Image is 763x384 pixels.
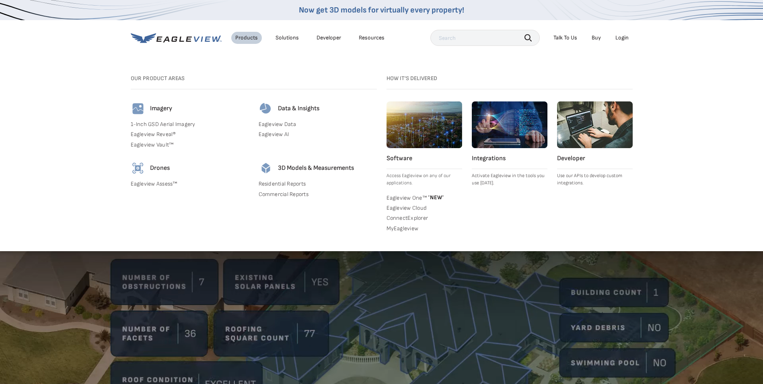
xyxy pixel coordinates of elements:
a: Integrations Activate Eagleview in the tools you use [DATE]. [472,101,547,187]
img: 3d-models-icon.svg [259,161,273,175]
img: developer.webp [557,101,633,148]
a: Eagleview One™ *NEW* [387,193,462,201]
h4: Imagery [150,105,172,113]
a: 1-Inch GSD Aerial Imagery [131,121,249,128]
h3: How it's Delivered [387,75,633,82]
img: data-icon.svg [259,101,273,116]
a: Residential Reports [259,180,377,188]
a: MyEagleview [387,225,462,232]
h4: Data & Insights [278,105,319,113]
a: ConnectExplorer [387,215,462,222]
a: Eagleview Assess™ [131,180,249,188]
a: Developer Use our APIs to develop custom integrations. [557,101,633,187]
div: Talk To Us [553,34,577,41]
p: Use our APIs to develop custom integrations. [557,172,633,187]
img: imagery-icon.svg [131,101,145,116]
h3: Our Product Areas [131,75,377,82]
a: Now get 3D models for virtually every property! [299,5,464,15]
a: Eagleview Cloud [387,204,462,212]
a: Developer [317,34,341,41]
a: Eagleview AI [259,131,377,138]
img: software.webp [387,101,462,148]
p: Activate Eagleview in the tools you use [DATE]. [472,172,547,187]
a: Buy [592,34,601,41]
p: Access Eagleview on any of our applications. [387,172,462,187]
div: Solutions [276,34,299,41]
a: Eagleview Reveal® [131,131,249,138]
div: Products [235,34,258,41]
span: NEW [427,194,444,201]
img: integrations.webp [472,101,547,148]
h4: 3D Models & Measurements [278,164,354,172]
h4: Integrations [472,155,547,163]
div: Login [615,34,629,41]
h4: Software [387,155,462,163]
a: Commercial Reports [259,191,377,198]
div: Resources [359,34,385,41]
h4: Drones [150,164,170,172]
h4: Developer [557,155,633,163]
input: Search [430,30,540,46]
img: drones-icon.svg [131,161,145,175]
a: Eagleview Data [259,121,377,128]
a: Eagleview Vault™ [131,141,249,149]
